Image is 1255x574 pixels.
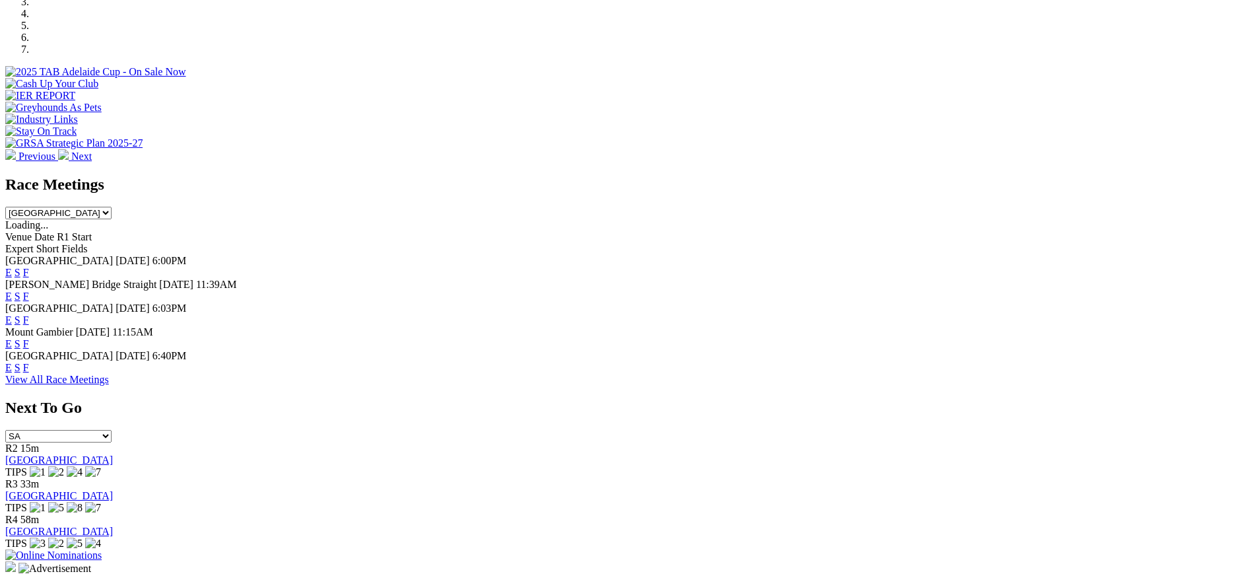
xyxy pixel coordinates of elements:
[5,66,186,78] img: 2025 TAB Adelaide Cup - On Sale Now
[5,538,27,549] span: TIPS
[76,326,110,338] span: [DATE]
[5,362,12,373] a: E
[23,291,29,302] a: F
[159,279,193,290] span: [DATE]
[23,314,29,326] a: F
[58,149,69,160] img: chevron-right-pager-white.svg
[20,514,39,525] span: 58m
[116,255,150,266] span: [DATE]
[5,478,18,489] span: R3
[5,267,12,278] a: E
[67,466,83,478] img: 4
[15,338,20,349] a: S
[5,114,78,126] img: Industry Links
[20,443,39,454] span: 15m
[5,303,113,314] span: [GEOGRAPHIC_DATA]
[34,231,54,242] span: Date
[67,538,83,550] img: 5
[5,399,1250,417] h2: Next To Go
[5,502,27,513] span: TIPS
[116,350,150,361] span: [DATE]
[30,502,46,514] img: 1
[48,502,64,514] img: 5
[5,466,27,478] span: TIPS
[116,303,150,314] span: [DATE]
[5,326,73,338] span: Mount Gambier
[67,502,83,514] img: 8
[61,243,87,254] span: Fields
[153,303,187,314] span: 6:03PM
[5,291,12,302] a: E
[5,78,98,90] img: Cash Up Your Club
[48,538,64,550] img: 2
[23,362,29,373] a: F
[48,466,64,478] img: 2
[15,362,20,373] a: S
[5,219,48,231] span: Loading...
[85,466,101,478] img: 7
[112,326,153,338] span: 11:15AM
[5,350,113,361] span: [GEOGRAPHIC_DATA]
[15,314,20,326] a: S
[5,550,102,561] img: Online Nominations
[5,176,1250,194] h2: Race Meetings
[153,350,187,361] span: 6:40PM
[58,151,92,162] a: Next
[5,514,18,525] span: R4
[57,231,92,242] span: R1 Start
[5,231,32,242] span: Venue
[5,90,75,102] img: IER REPORT
[153,255,187,266] span: 6:00PM
[5,526,113,537] a: [GEOGRAPHIC_DATA]
[23,267,29,278] a: F
[85,538,101,550] img: 4
[15,291,20,302] a: S
[5,443,18,454] span: R2
[71,151,92,162] span: Next
[18,151,55,162] span: Previous
[5,338,12,349] a: E
[36,243,59,254] span: Short
[5,243,34,254] span: Expert
[5,490,113,501] a: [GEOGRAPHIC_DATA]
[5,255,113,266] span: [GEOGRAPHIC_DATA]
[5,126,77,137] img: Stay On Track
[5,374,109,385] a: View All Race Meetings
[5,137,143,149] img: GRSA Strategic Plan 2025-27
[5,454,113,466] a: [GEOGRAPHIC_DATA]
[23,338,29,349] a: F
[196,279,237,290] span: 11:39AM
[30,466,46,478] img: 1
[85,502,101,514] img: 7
[5,561,16,572] img: 15187_Greyhounds_GreysPlayCentral_Resize_SA_WebsiteBanner_300x115_2025.jpg
[5,279,156,290] span: [PERSON_NAME] Bridge Straight
[5,149,16,160] img: chevron-left-pager-white.svg
[5,151,58,162] a: Previous
[5,314,12,326] a: E
[15,267,20,278] a: S
[5,102,102,114] img: Greyhounds As Pets
[20,478,39,489] span: 33m
[30,538,46,550] img: 3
